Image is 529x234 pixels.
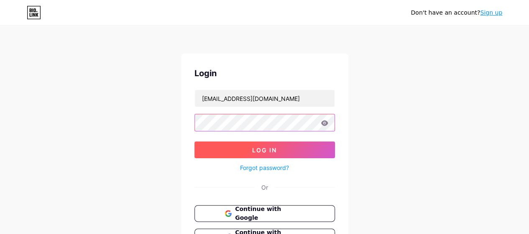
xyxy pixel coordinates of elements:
[194,141,335,158] button: Log In
[240,163,289,172] a: Forgot password?
[195,90,335,107] input: Username
[252,147,277,154] span: Log In
[194,205,335,222] button: Continue with Google
[480,9,502,16] a: Sign up
[194,67,335,80] div: Login
[411,8,502,17] div: Don't have an account?
[235,205,304,222] span: Continue with Google
[261,183,268,192] div: Or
